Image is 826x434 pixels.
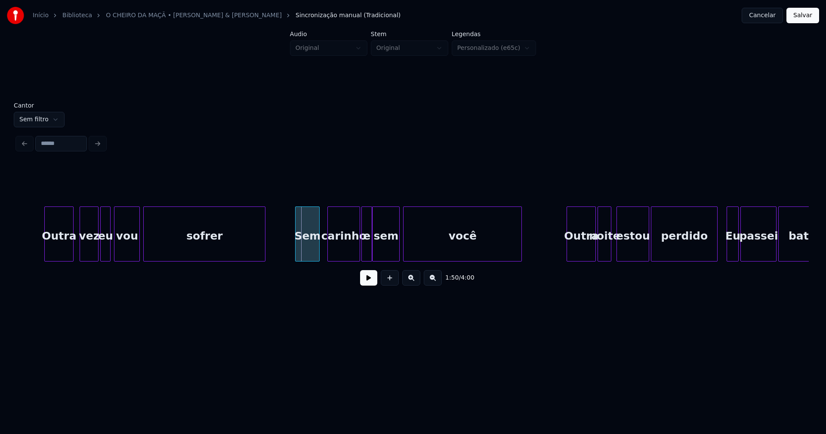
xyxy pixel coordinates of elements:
[296,11,401,20] span: Sincronização manual (Tradicional)
[445,274,466,282] div: /
[33,11,49,20] a: Início
[33,11,401,20] nav: breadcrumb
[62,11,92,20] a: Biblioteca
[461,274,474,282] span: 4:00
[14,102,65,108] label: Cantor
[371,31,448,37] label: Stem
[786,8,819,23] button: Salvar
[7,7,24,24] img: youka
[445,274,459,282] span: 1:50
[106,11,282,20] a: O CHEIRO DA MAÇÃ • [PERSON_NAME] & [PERSON_NAME]
[452,31,536,37] label: Legendas
[290,31,367,37] label: Áudio
[742,8,783,23] button: Cancelar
